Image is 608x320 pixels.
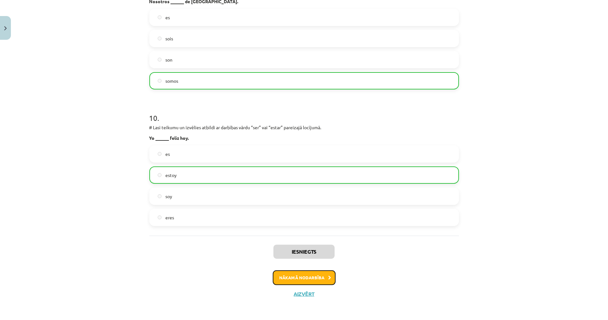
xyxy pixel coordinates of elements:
[158,194,162,198] input: soy
[4,26,7,30] img: icon-close-lesson-0947bae3869378f0d4975bcd49f059093ad1ed9edebbc8119c70593378902aed.svg
[165,193,172,200] span: soy
[158,79,162,83] input: somos
[273,245,335,259] button: Iesniegts
[149,135,189,141] strong: Yo ______ feliz hoy.
[165,78,178,84] span: somos
[158,173,162,177] input: estoy
[165,151,170,157] span: es
[158,15,162,20] input: es
[158,37,162,41] input: sois
[165,14,170,21] span: es
[158,58,162,62] input: son
[165,56,172,63] span: son
[165,214,174,221] span: eres
[149,124,459,131] p: # Lasi teikumu un izvēlies atbildi ar darbības vārdu “ser” vai “estar” pareizajā locījumā.
[158,152,162,156] input: es
[165,172,177,179] span: estoy
[158,215,162,220] input: eres
[165,35,173,42] span: sois
[149,102,459,122] h1: 10 .
[292,291,316,297] button: Aizvērt
[273,270,336,285] button: Nākamā nodarbība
